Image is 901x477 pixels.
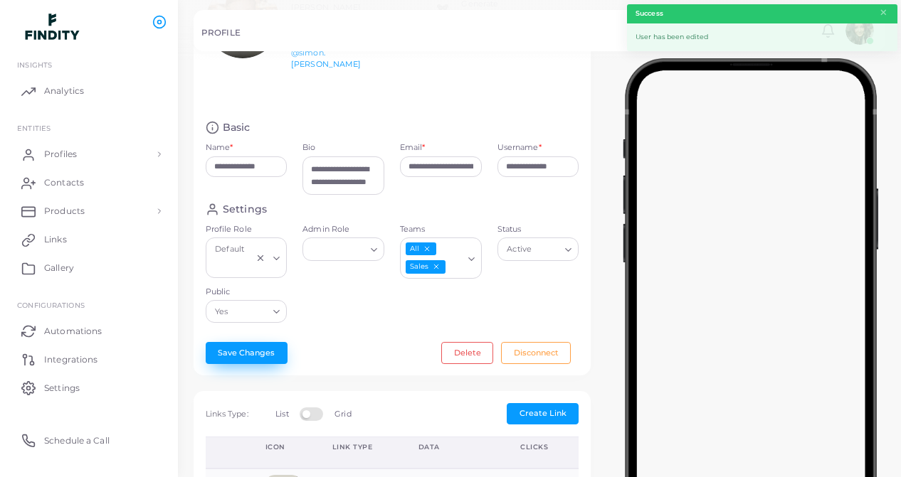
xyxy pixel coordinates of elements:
[447,259,462,275] input: Search for option
[535,242,560,257] input: Search for option
[206,436,250,468] th: Action
[212,259,253,275] input: Search for option
[255,252,265,264] button: Clear Selected
[206,286,288,298] label: Public
[44,353,98,366] span: Integrations
[400,142,426,154] label: Email
[334,409,351,420] label: Grid
[497,142,542,154] label: Username
[11,225,167,254] a: Links
[505,242,534,257] span: Active
[44,176,84,189] span: Contacts
[11,140,167,168] a: Profiles
[206,224,288,235] label: Profile Role
[302,224,384,235] label: Admin Role
[17,301,85,309] span: Configurations
[400,224,482,235] label: Teams
[44,325,102,338] span: Automations
[431,262,441,272] button: Deselect Sales
[44,434,110,447] span: Schedule a Call
[206,409,248,419] span: Links Type:
[206,300,288,323] div: Search for option
[44,205,85,218] span: Products
[11,316,167,345] a: Automations
[206,342,288,363] button: Save Changes
[309,242,365,257] input: Search for option
[441,342,493,363] button: Delete
[44,85,84,97] span: Analytics
[302,237,384,260] div: Search for option
[418,442,489,452] div: Data
[422,244,432,254] button: Deselect All
[44,382,80,395] span: Settings
[17,60,52,69] span: INSIGHTS
[879,5,888,21] button: Close
[400,237,482,278] div: Search for option
[11,373,167,402] a: Settings
[520,408,567,418] span: Create Link
[636,9,663,18] strong: Success
[501,342,571,363] button: Disconnect
[11,426,167,454] a: Schedule a Call
[214,242,246,257] span: Default
[520,442,548,452] div: Clicks
[406,242,436,255] span: All
[11,254,167,282] a: Gallery
[231,304,268,319] input: Search for option
[302,142,384,154] label: Bio
[11,77,167,105] a: Analytics
[206,142,233,154] label: Name
[223,203,267,216] h4: Settings
[11,345,167,373] a: Integrations
[406,260,446,274] span: Sales
[497,224,579,235] label: Status
[265,442,301,452] div: Icon
[13,14,92,40] img: logo
[206,237,288,278] div: Search for option
[44,233,67,246] span: Links
[214,304,231,319] span: Yes
[223,121,251,134] h4: Basic
[11,197,167,225] a: Products
[17,124,51,132] span: ENTITIES
[44,262,74,274] span: Gallery
[275,409,288,420] label: List
[44,148,77,161] span: Profiles
[332,442,387,452] div: Link Type
[627,23,897,51] div: User has been edited
[497,237,579,260] div: Search for option
[507,403,579,424] button: Create Link
[201,28,241,38] h5: PROFILE
[11,168,167,197] a: Contacts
